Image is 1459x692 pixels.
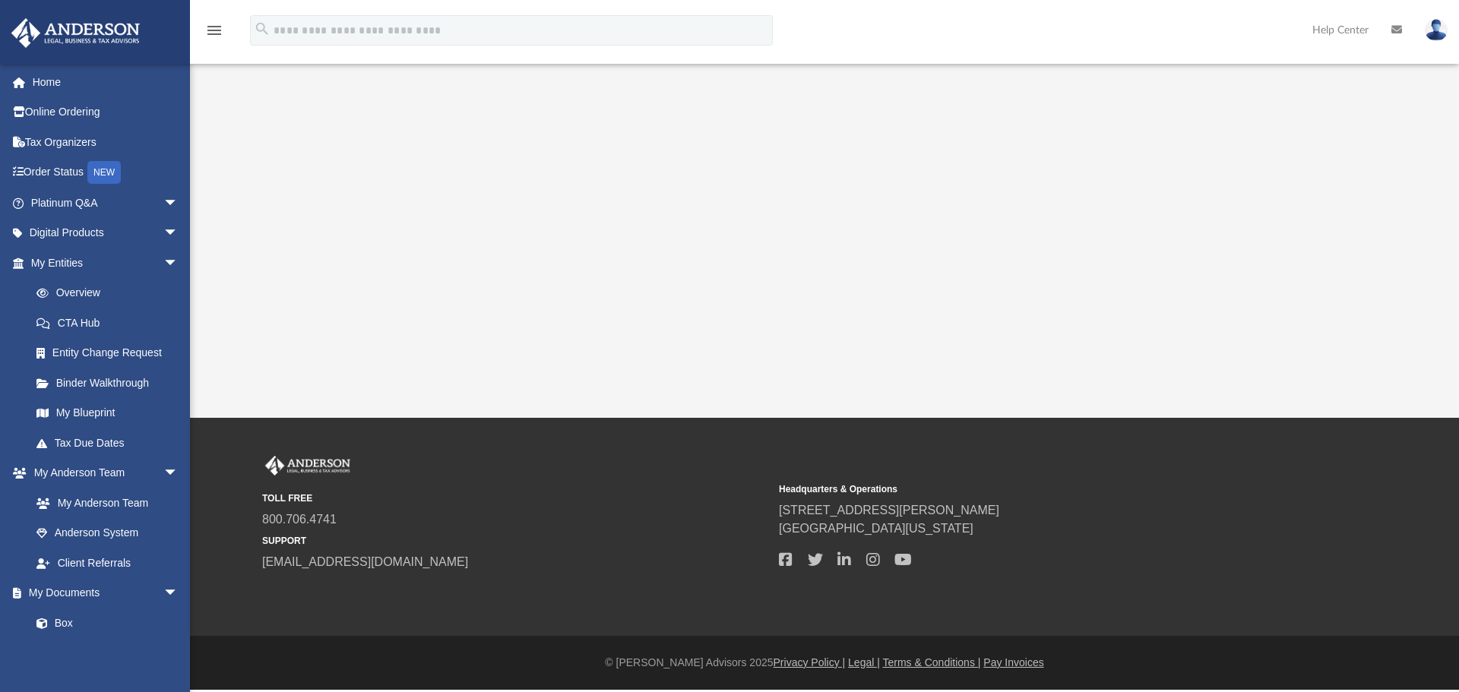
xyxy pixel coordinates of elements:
[779,504,999,517] a: [STREET_ADDRESS][PERSON_NAME]
[779,522,973,535] a: [GEOGRAPHIC_DATA][US_STATE]
[21,608,186,638] a: Box
[883,656,981,668] a: Terms & Conditions |
[21,548,194,578] a: Client Referrals
[163,578,194,609] span: arrow_drop_down
[21,368,201,398] a: Binder Walkthrough
[163,188,194,219] span: arrow_drop_down
[983,656,1043,668] a: Pay Invoices
[190,655,1459,671] div: © [PERSON_NAME] Advisors 2025
[262,456,353,476] img: Anderson Advisors Platinum Portal
[11,97,201,128] a: Online Ordering
[7,18,144,48] img: Anderson Advisors Platinum Portal
[87,161,121,184] div: NEW
[11,127,201,157] a: Tax Organizers
[21,308,201,338] a: CTA Hub
[11,458,194,488] a: My Anderson Teamarrow_drop_down
[11,157,201,188] a: Order StatusNEW
[21,518,194,548] a: Anderson System
[21,638,194,668] a: Meeting Minutes
[1425,19,1448,41] img: User Pic
[11,248,201,278] a: My Entitiesarrow_drop_down
[774,656,846,668] a: Privacy Policy |
[779,482,1285,496] small: Headquarters & Operations
[11,578,194,608] a: My Documentsarrow_drop_down
[163,218,194,249] span: arrow_drop_down
[262,534,768,548] small: SUPPORT
[262,513,337,526] a: 800.706.4741
[21,428,201,458] a: Tax Due Dates
[163,458,194,489] span: arrow_drop_down
[163,248,194,279] span: arrow_drop_down
[262,491,768,505] small: TOLL FREE
[205,29,223,39] a: menu
[21,488,186,518] a: My Anderson Team
[11,218,201,248] a: Digital Productsarrow_drop_down
[11,188,201,218] a: Platinum Q&Aarrow_drop_down
[254,21,271,37] i: search
[21,338,201,368] a: Entity Change Request
[262,555,468,568] a: [EMAIL_ADDRESS][DOMAIN_NAME]
[11,67,201,97] a: Home
[21,398,194,428] a: My Blueprint
[205,21,223,39] i: menu
[848,656,880,668] a: Legal |
[21,278,201,308] a: Overview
